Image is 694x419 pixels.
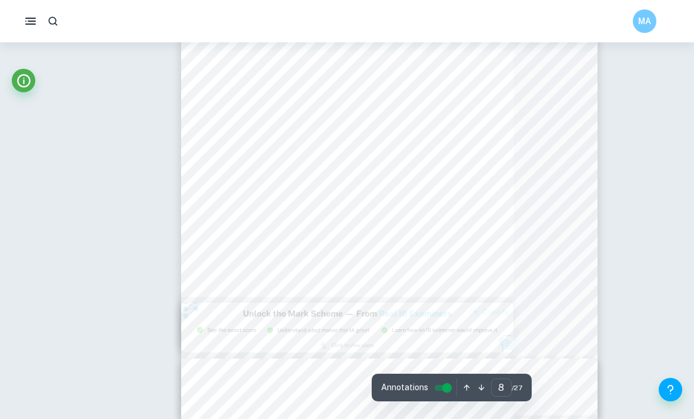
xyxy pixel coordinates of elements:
[512,383,522,393] span: / 27
[638,15,652,28] h6: MA
[381,381,428,394] span: Annotations
[12,69,35,92] button: Info
[659,378,682,401] button: Help and Feedback
[633,9,656,33] button: MA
